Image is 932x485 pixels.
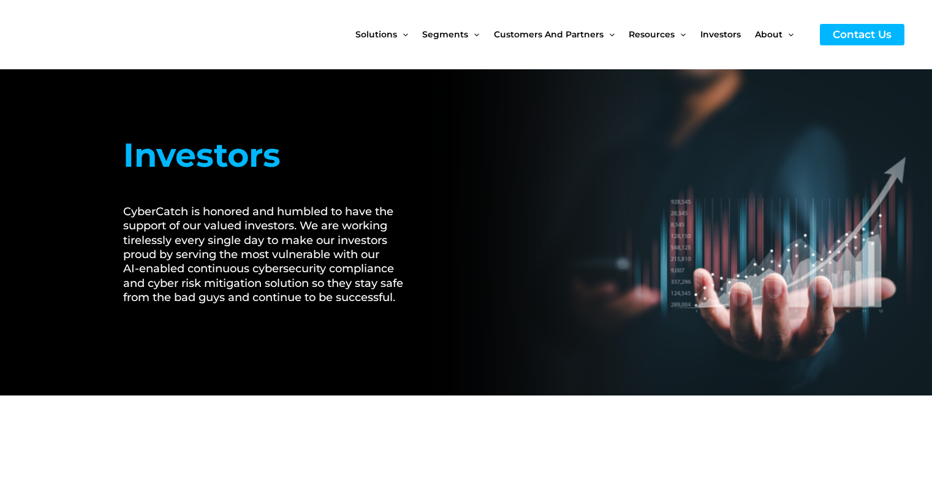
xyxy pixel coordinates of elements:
[700,9,741,60] span: Investors
[355,9,808,60] nav: Site Navigation: New Main Menu
[604,9,615,60] span: Menu Toggle
[755,9,782,60] span: About
[820,24,904,45] a: Contact Us
[123,131,418,180] h1: Investors
[700,9,755,60] a: Investors
[21,9,169,60] img: CyberCatch
[355,9,397,60] span: Solutions
[494,9,604,60] span: Customers and Partners
[397,9,408,60] span: Menu Toggle
[675,9,686,60] span: Menu Toggle
[123,205,418,305] h2: CyberCatch is honored and humbled to have the support of our valued investors. We are working tir...
[422,9,468,60] span: Segments
[629,9,675,60] span: Resources
[782,9,794,60] span: Menu Toggle
[468,9,479,60] span: Menu Toggle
